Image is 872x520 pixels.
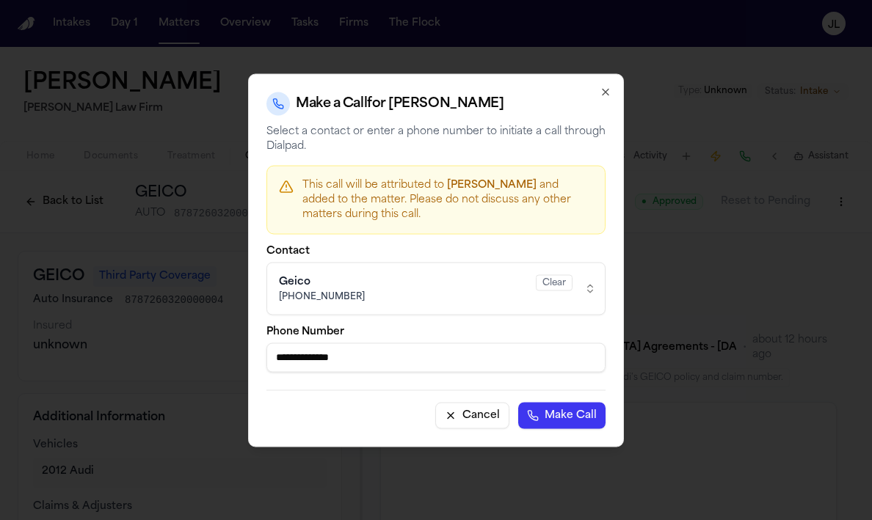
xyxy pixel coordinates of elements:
[518,402,606,428] button: Make Call
[435,402,509,428] button: Cancel
[279,274,527,289] div: Geico
[266,246,606,256] label: Contact
[266,326,606,337] label: Phone Number
[296,93,504,114] h2: Make a Call for [PERSON_NAME]
[447,179,537,190] span: [PERSON_NAME]
[266,124,606,153] p: Select a contact or enter a phone number to initiate a call through Dialpad.
[536,274,573,290] div: Clear
[302,177,593,221] p: This call will be attributed to and added to the matter. Please do not discuss any other matters ...
[279,290,527,302] span: [PHONE_NUMBER]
